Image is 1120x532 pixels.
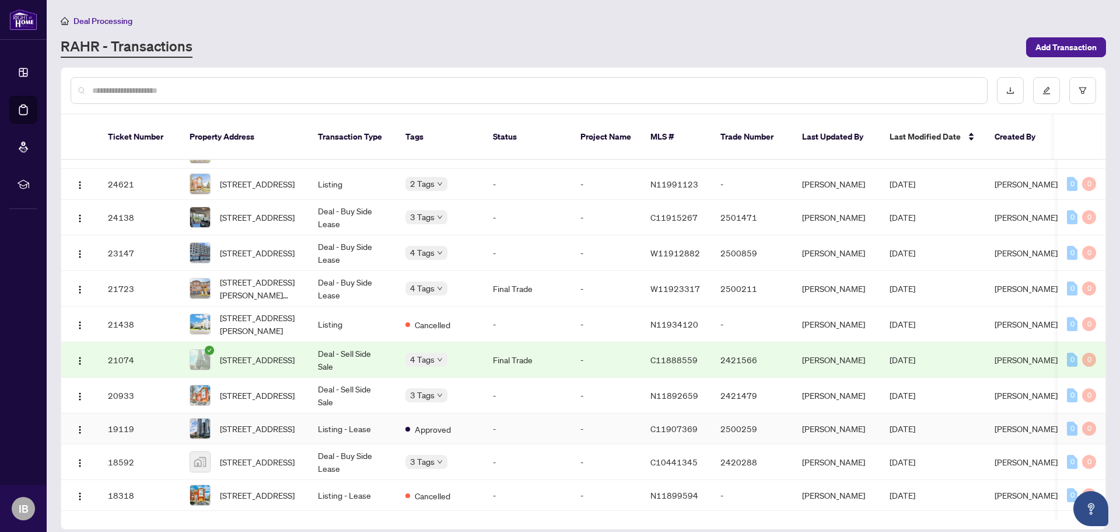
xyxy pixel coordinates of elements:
span: [PERSON_NAME] [995,179,1058,189]
img: thumbnail-img [190,207,210,227]
span: Last Modified Date [890,130,961,143]
th: Last Modified Date [880,114,985,160]
button: Logo [71,386,89,405]
span: [STREET_ADDRESS] [220,422,295,435]
span: 2 Tags [410,177,435,190]
button: Add Transaction [1026,37,1106,57]
span: 4 Tags [410,281,435,295]
td: 2500259 [711,413,793,444]
th: Tags [396,114,484,160]
button: Logo [71,350,89,369]
span: 4 Tags [410,353,435,366]
span: down [437,286,443,291]
span: [STREET_ADDRESS] [220,178,295,190]
img: logo [9,9,37,30]
div: 0 [1082,455,1096,469]
img: thumbnail-img [190,385,210,405]
span: [PERSON_NAME] [995,283,1058,294]
td: 2420288 [711,444,793,480]
td: [PERSON_NAME] [793,169,880,200]
td: - [571,342,641,378]
div: 0 [1082,422,1096,436]
span: [DATE] [890,390,915,401]
img: thumbnail-img [190,419,210,439]
div: 0 [1082,388,1096,402]
span: Cancelled [415,489,450,502]
td: 20933 [99,378,180,413]
td: Deal - Buy Side Lease [309,444,396,480]
td: - [711,169,793,200]
span: down [437,392,443,398]
span: [STREET_ADDRESS][PERSON_NAME] [220,311,299,337]
div: 0 [1082,317,1096,331]
td: [PERSON_NAME] [793,342,880,378]
div: 0 [1067,488,1077,502]
div: 0 [1067,210,1077,224]
button: Logo [71,208,89,227]
span: [PERSON_NAME] [995,354,1058,365]
span: [PERSON_NAME] [995,423,1058,434]
td: - [571,235,641,271]
span: N11892659 [650,390,698,401]
div: 0 [1082,488,1096,502]
td: 19119 [99,413,180,444]
button: Logo [71,453,89,471]
span: [STREET_ADDRESS] [220,211,295,224]
td: - [571,169,641,200]
span: [STREET_ADDRESS] [220,489,295,502]
span: 3 Tags [410,388,435,402]
span: [DATE] [890,212,915,222]
span: N11991123 [650,179,698,189]
span: Deal Processing [73,16,132,26]
div: 0 [1082,281,1096,295]
span: [DATE] [890,319,915,329]
span: [PERSON_NAME] [995,248,1058,258]
button: Logo [71,279,89,298]
td: - [571,444,641,480]
th: Transaction Type [309,114,396,160]
span: [DATE] [890,283,915,294]
td: Deal - Buy Side Lease [309,271,396,307]
td: [PERSON_NAME] [793,378,880,413]
div: 0 [1067,246,1077,260]
th: MLS # [641,114,711,160]
td: Final Trade [484,342,571,378]
span: 4 Tags [410,246,435,259]
td: [PERSON_NAME] [793,413,880,444]
th: Property Address [180,114,309,160]
td: Deal - Buy Side Lease [309,200,396,235]
td: 21438 [99,307,180,342]
td: 2501471 [711,200,793,235]
td: [PERSON_NAME] [793,307,880,342]
td: - [484,444,571,480]
span: IB [19,500,29,517]
td: - [484,378,571,413]
td: Listing [309,307,396,342]
td: - [484,200,571,235]
span: Add Transaction [1035,38,1097,57]
span: N11934120 [650,319,698,329]
img: Logo [75,285,85,294]
td: Listing [309,169,396,200]
div: 0 [1082,210,1096,224]
img: Logo [75,249,85,259]
td: - [711,307,793,342]
span: [STREET_ADDRESS] [220,389,295,402]
span: down [437,181,443,187]
span: C11888559 [650,354,698,365]
span: [DATE] [890,457,915,467]
img: Logo [75,492,85,501]
span: down [437,357,443,363]
span: [PERSON_NAME] [995,457,1058,467]
td: 18318 [99,480,180,511]
td: [PERSON_NAME] [793,271,880,307]
td: Listing - Lease [309,480,396,511]
div: 0 [1082,246,1096,260]
button: download [997,77,1024,104]
img: thumbnail-img [190,279,210,298]
td: [PERSON_NAME] [793,444,880,480]
div: 0 [1067,353,1077,367]
button: Logo [71,486,89,505]
div: 0 [1067,281,1077,295]
div: 0 [1067,317,1077,331]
